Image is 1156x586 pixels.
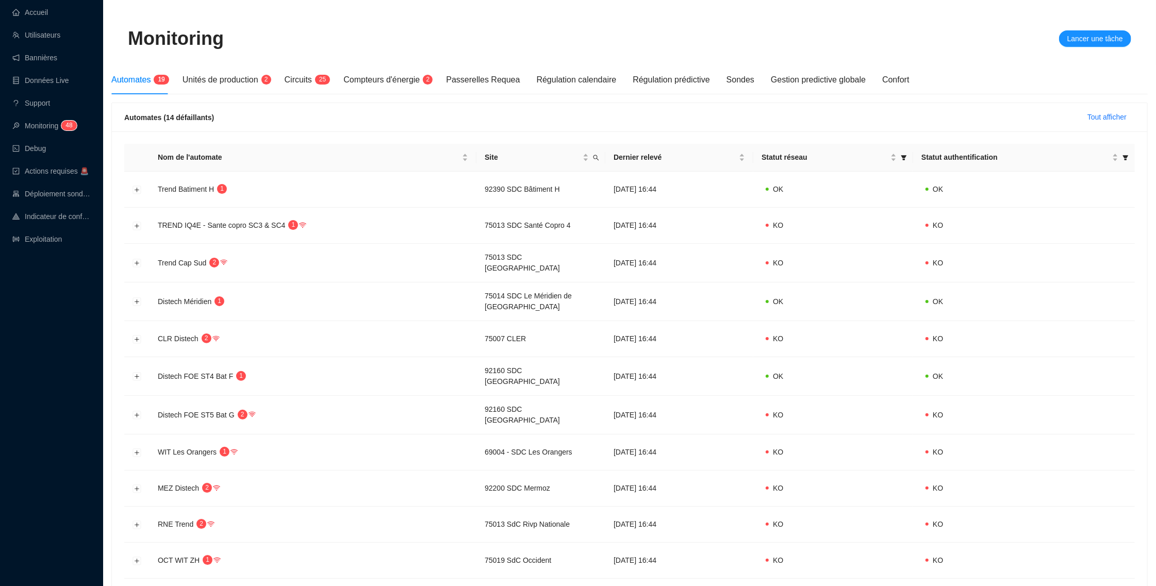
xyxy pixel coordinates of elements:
[202,483,212,493] sup: 2
[537,74,617,86] div: Régulation calendaire
[133,298,141,306] button: Développer la ligne
[61,121,76,130] sup: 48
[218,297,221,305] span: 1
[133,557,141,565] button: Développer la ligne
[773,297,783,306] span: OK
[933,448,943,456] span: KO
[1122,155,1129,161] span: filter
[485,152,581,163] span: Site
[485,292,572,311] span: 75014 SDC Le Méridien de [GEOGRAPHIC_DATA]
[882,74,909,86] div: Confort
[25,167,89,175] span: Actions requises 🚨
[485,556,551,564] span: 75019 SdC Occident
[605,396,753,434] td: [DATE] 16:44
[236,371,246,381] sup: 1
[220,447,229,457] sup: 1
[762,152,888,163] span: Statut réseau
[133,259,141,267] button: Développer la ligne
[158,484,199,492] span: MEZ Distech
[209,258,219,267] sup: 2
[933,259,943,267] span: KO
[196,519,206,529] sup: 2
[241,411,244,418] span: 2
[202,333,211,343] sup: 2
[913,144,1135,172] th: Statut authentification
[485,221,571,229] span: 75013 SDC Santé Copro 4
[212,335,220,342] span: wifi
[485,405,560,424] span: 92160 SDC [GEOGRAPHIC_DATA]
[485,334,526,343] span: 75007 CLER
[921,152,1110,163] span: Statut authentification
[753,144,913,172] th: Statut réseau
[207,521,214,528] span: wifi
[205,334,208,342] span: 2
[220,259,227,266] span: wifi
[133,335,141,343] button: Développer la ligne
[128,28,224,49] span: Monitoring
[485,484,550,492] span: 92200 SDC Mermoz
[605,172,753,208] td: [DATE] 16:44
[933,556,943,564] span: KO
[158,372,233,380] span: Distech FOE ST4 Bat F
[12,31,60,39] a: teamUtilisateurs
[133,411,141,420] button: Développer la ligne
[217,184,227,194] sup: 1
[605,144,753,172] th: Dernier relevé
[605,321,753,357] td: [DATE] 16:44
[12,99,50,107] a: questionSupport
[1120,150,1131,165] span: filter
[773,334,783,343] span: KO
[288,220,298,230] sup: 1
[773,372,783,380] span: OK
[183,75,258,84] span: Unités de production
[773,484,783,492] span: KO
[1079,109,1135,126] button: Tout afficher
[773,221,783,229] span: KO
[605,543,753,579] td: [DATE] 16:44
[605,471,753,507] td: [DATE] 16:44
[158,152,460,163] span: Nom de l'automate
[133,448,141,457] button: Développer la ligne
[205,484,209,491] span: 2
[485,448,572,456] span: 69004 - SDC Les Orangers
[285,75,312,84] span: Circuits
[133,521,141,529] button: Développer la ligne
[230,448,238,456] span: wifi
[726,74,754,86] div: Sondes
[124,113,214,122] span: Automates (14 défaillants)
[158,411,235,419] span: Distech FOE ST5 Bat G
[485,253,560,272] span: 75013 SDC [GEOGRAPHIC_DATA]
[12,190,91,198] a: clusterDéploiement sondes
[773,411,783,419] span: KO
[593,155,599,161] span: search
[933,221,943,229] span: KO
[214,296,224,306] sup: 1
[299,222,306,229] span: wifi
[111,75,151,84] span: Automates
[213,259,217,266] span: 2
[158,185,214,193] span: Trend Batiment H
[12,144,46,153] a: codeDebug
[343,75,420,84] span: Compteurs d'énergie
[899,150,909,165] span: filter
[249,411,256,418] span: wifi
[12,122,74,130] a: monitorMonitoring48
[933,484,943,492] span: KO
[933,411,943,419] span: KO
[12,54,57,62] a: notificationBannières
[158,334,199,343] span: CLR Distech
[12,212,91,221] a: heat-mapIndicateur de confort
[773,520,783,528] span: KO
[158,76,161,83] span: 1
[12,76,69,85] a: databaseDonnées Live
[133,222,141,230] button: Développer la ligne
[605,434,753,471] td: [DATE] 16:44
[485,520,570,528] span: 75013 SdC Rivp Nationale
[158,556,200,564] span: OCT WIT ZH
[1087,112,1127,123] span: Tout afficher
[591,150,601,165] span: search
[485,366,560,386] span: 92160 SDC [GEOGRAPHIC_DATA]
[133,186,141,194] button: Développer la ligne
[12,8,48,16] a: homeAccueil
[65,122,69,129] span: 4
